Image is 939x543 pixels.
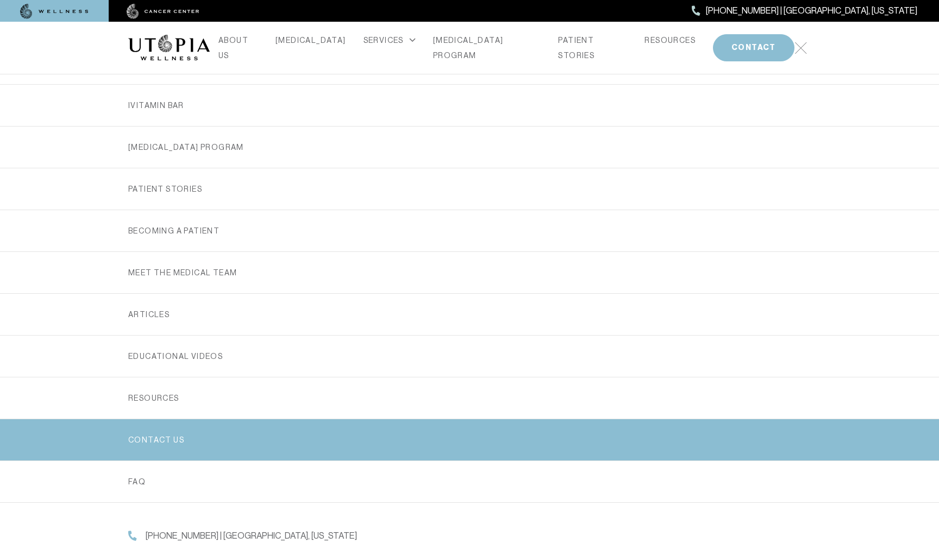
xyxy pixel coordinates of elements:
a: RESOURCES [128,377,811,419]
img: cancer center [127,4,199,19]
button: CONTACT [713,34,794,61]
img: logo [128,35,210,61]
img: wellness [20,4,89,19]
span: [PHONE_NUMBER] | [GEOGRAPHIC_DATA], [US_STATE] [706,4,917,18]
a: RESOURCES [644,33,696,48]
a: [MEDICAL_DATA] PROGRAM [433,33,541,63]
a: PATIENT STORIES [128,168,811,210]
a: ABOUT US [218,33,258,63]
a: Contact us [128,419,811,460]
a: iVitamin Bar [128,85,811,126]
a: [MEDICAL_DATA] PROGRAM [128,127,811,168]
a: PATIENT STORIES [558,33,627,63]
a: [PHONE_NUMBER] | [GEOGRAPHIC_DATA], [US_STATE] [692,4,917,18]
a: [PHONE_NUMBER] | [GEOGRAPHIC_DATA], [US_STATE] [128,529,811,543]
a: [MEDICAL_DATA] [276,33,346,48]
a: MEET THE MEDICAL TEAM [128,252,811,293]
div: SERVICES [364,33,416,48]
a: ARTICLES [128,294,811,335]
img: icon-hamburger [794,42,807,54]
a: EDUCATIONAL VIDEOS [128,336,811,377]
a: Becoming a Patient [128,210,811,251]
a: FAQ [128,461,811,502]
span: [PHONE_NUMBER] | [GEOGRAPHIC_DATA], [US_STATE] [146,529,357,543]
